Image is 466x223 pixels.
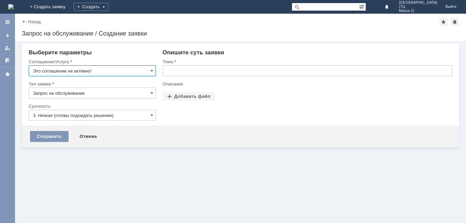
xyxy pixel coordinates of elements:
span: Расширенный поиск [359,3,366,10]
img: logo [8,4,14,10]
div: Тип заявки [29,82,155,86]
div: Тема [163,60,451,64]
div: Запрос на обслуживание / Создание заявки [22,30,459,37]
span: Опишите суть заявки [163,49,224,56]
div: Соглашение/Услуга [29,60,155,64]
div: Добавить в избранное [439,18,448,26]
span: Макси 2) [399,9,437,13]
a: Мои согласования [2,55,13,66]
div: Создать [74,3,108,11]
a: Перейти на домашнюю страницу [8,4,14,10]
div: Срочность [29,104,155,108]
div: Описание [163,82,451,86]
div: Сделать домашней страницей [451,18,459,26]
a: Мои заявки [2,42,13,53]
span: (ТЦ [399,5,437,9]
a: Назад [28,19,41,24]
span: [GEOGRAPHIC_DATA] [399,1,437,5]
span: Выберите параметры [29,49,92,56]
a: Создать заявку [2,30,13,41]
